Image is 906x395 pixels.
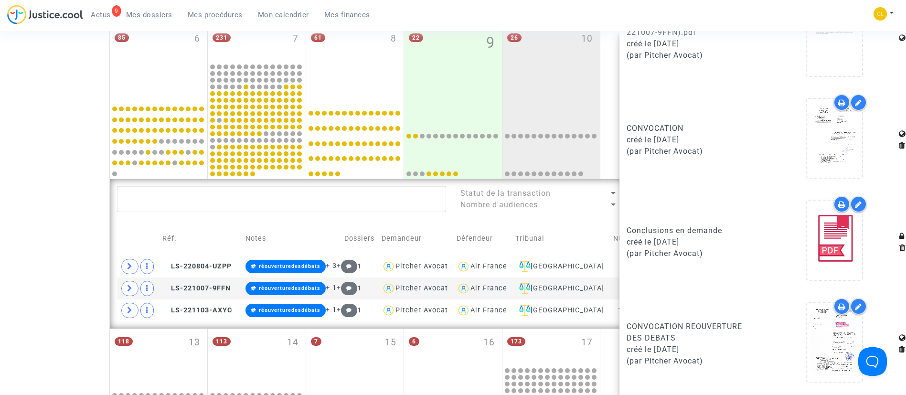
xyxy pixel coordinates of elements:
[460,189,551,198] span: Statut de la transaction
[188,11,243,19] span: Mes procédures
[382,282,395,296] img: icon-user.svg
[507,337,525,346] span: 173
[515,305,607,316] div: [GEOGRAPHIC_DATA]
[874,7,887,21] img: 6fca9af68d76bfc0a5525c74dfee314f
[208,329,306,391] div: mardi octobre 14, 113 events, click to expand
[326,284,337,292] span: + 1
[627,134,756,146] div: créé le [DATE]
[627,248,756,259] div: (par Pitcher Avocat)
[311,337,321,346] span: 7
[457,260,470,274] img: icon-user.svg
[515,261,607,272] div: [GEOGRAPHIC_DATA]
[110,25,208,100] div: lundi octobre 6, 85 events, click to expand
[126,11,172,19] span: Mes dossiers
[287,336,298,350] span: 14
[627,321,756,344] div: CONVOCATION REOUVERTURE DES DEBATS
[519,261,531,272] img: icon-faciliter-sm.svg
[337,262,357,270] span: +
[341,278,378,299] td: 1
[326,262,337,270] span: + 3
[395,306,448,314] div: Pitcher Avocat
[115,33,129,42] span: 85
[512,222,610,256] td: Tribunal
[208,25,306,62] div: mardi octobre 7, 231 events, click to expand
[259,285,320,291] span: réouverturedesdébats
[258,11,309,19] span: Mon calendrier
[7,5,83,24] img: jc-logo.svg
[470,284,507,292] div: Air France
[242,222,340,256] td: Notes
[502,329,600,366] div: vendredi octobre 17, 173 events, click to expand
[610,222,665,256] td: Numéro RG
[409,33,423,42] span: 22
[627,50,756,61] div: (par Pitcher Avocat)
[627,146,756,157] div: (par Pitcher Avocat)
[306,329,404,391] div: mercredi octobre 15, 7 events, click to expand
[391,32,396,46] span: 8
[610,299,665,321] td: 11-22-4230
[306,25,404,100] div: mercredi octobre 8, 61 events, click to expand
[341,299,378,321] td: 1
[110,329,208,391] div: lundi octobre 13, 118 events, click to expand
[311,33,325,42] span: 61
[395,262,448,270] div: Pitcher Avocat
[326,306,337,314] span: + 1
[194,32,200,46] span: 6
[382,304,395,318] img: icon-user.svg
[519,305,531,316] img: icon-faciliter-sm.svg
[470,262,507,270] div: Air France
[507,33,522,42] span: 26
[519,283,531,294] img: icon-faciliter-sm.svg
[159,222,243,256] td: Réf.
[600,25,698,179] div: samedi octobre 11
[627,355,756,367] div: (par Pitcher Avocat)
[180,8,250,22] a: Mes procédures
[627,236,756,248] div: créé le [DATE]
[610,256,665,278] td: [DATE]
[382,260,395,274] img: icon-user.svg
[858,347,887,376] iframe: Help Scout Beacon - Open
[91,11,111,19] span: Actus
[337,284,357,292] span: +
[213,33,231,42] span: 231
[162,262,232,270] span: LS-220804-UZPP
[189,336,200,350] span: 13
[162,306,232,314] span: LS-221103-AXYC
[627,38,756,50] div: créé le [DATE]
[293,32,298,46] span: 7
[118,8,180,22] a: Mes dossiers
[486,32,495,54] span: 9
[213,337,231,346] span: 113
[112,5,121,17] div: 9
[259,263,320,269] span: réouverturedesdébats
[470,306,507,314] div: Air France
[409,337,419,346] span: 6
[515,283,607,294] div: [GEOGRAPHIC_DATA]
[453,222,512,256] td: Défendeur
[341,222,378,256] td: Dossiers
[627,344,756,355] div: créé le [DATE]
[581,32,593,46] span: 10
[483,336,495,350] span: 16
[395,284,448,292] div: Pitcher Avocat
[385,336,396,350] span: 15
[460,200,538,209] span: Nombre d'audiences
[378,222,453,256] td: Demandeur
[337,306,357,314] span: +
[341,256,378,278] td: 1
[610,278,665,299] td: [DATE]
[259,307,320,313] span: réouverturedesdébats
[404,25,502,100] div: jeudi octobre 9, 22 events, click to expand
[502,25,600,100] div: vendredi octobre 10, 26 events, click to expand
[581,336,593,350] span: 17
[627,225,756,236] div: Conclusions en demande
[324,11,370,19] span: Mes finances
[162,284,231,292] span: LS-221007-9FFN
[627,123,756,134] div: CONVOCATION
[457,282,470,296] img: icon-user.svg
[250,8,317,22] a: Mon calendrier
[457,304,470,318] img: icon-user.svg
[83,8,118,22] a: 9Actus
[404,329,502,391] div: jeudi octobre 16, 6 events, click to expand
[115,337,133,346] span: 118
